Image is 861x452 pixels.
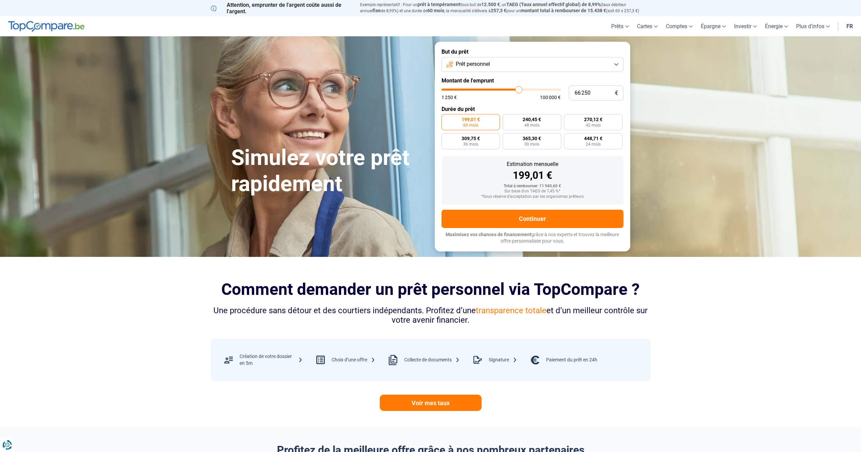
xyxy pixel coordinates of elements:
[584,117,602,122] span: 270,12 €
[463,142,478,146] span: 36 mois
[442,231,623,245] p: grâce à nos experts et trouvez la meilleure offre personnalisée pour vous.
[447,162,618,167] div: Estimation mensuelle
[446,232,531,237] span: Maximisez vos chances de financement
[442,77,623,84] label: Montant de l'emprunt
[462,117,480,122] span: 199,01 €
[211,2,352,15] p: Attention, emprunter de l'argent coûte aussi de l'argent.
[489,357,517,363] div: Signature
[792,16,834,36] a: Plus d'infos
[332,357,375,363] div: Choix d’une offre
[240,353,303,366] div: Création de votre dossier en 5m
[697,16,730,36] a: Épargne
[373,8,381,13] span: fixe
[380,395,482,411] a: Voir mes taux
[615,90,618,96] span: €
[523,136,541,141] span: 365,30 €
[447,170,618,181] div: 199,01 €
[476,306,546,315] span: transparence totale
[463,123,478,127] span: 60 mois
[456,60,490,68] span: Prêt personnel
[481,2,500,7] span: 12.500 €
[491,8,506,13] span: 257,3 €
[842,16,857,36] a: fr
[586,142,601,146] span: 24 mois
[761,16,792,36] a: Énergie
[633,16,662,36] a: Cartes
[540,95,561,100] span: 100 000 €
[8,21,85,32] img: TopCompare
[662,16,697,36] a: Comptes
[442,106,623,112] label: Durée du prêt
[607,16,633,36] a: Prêts
[231,145,427,197] h1: Simulez votre prêt rapidement
[447,194,618,199] div: *Sous réserve d'acceptation par les organismes prêteurs
[447,189,618,194] div: Sur base d'un TAEG de 7,45 %*
[442,49,623,55] label: But du prêt
[546,357,597,363] div: Paiement du prêt en 24h
[523,117,541,122] span: 240,45 €
[442,95,457,100] span: 1 250 €
[730,16,761,36] a: Investir
[211,306,651,325] div: Une procédure sans détour et des courtiers indépendants. Profitez d’une et d’un meilleur contrôle...
[417,2,461,7] span: prêt à tempérament
[506,2,601,7] span: TAEG (Taux annuel effectif global) de 8,99%
[442,210,623,228] button: Continuer
[586,123,601,127] span: 42 mois
[462,136,480,141] span: 309,75 €
[404,357,460,363] div: Collecte de documents
[521,8,606,13] span: montant total à rembourser de 15.438 €
[584,136,602,141] span: 448,71 €
[360,2,651,14] p: Exemple représentatif : Pour un tous but de , un (taux débiteur annuel de 8,99%) et une durée de ...
[524,142,539,146] span: 30 mois
[447,184,618,189] div: Total à rembourser: 11 940,60 €
[211,280,651,299] h2: Comment demander un prêt personnel via TopCompare ?
[442,57,623,72] button: Prêt personnel
[427,8,444,13] span: 60 mois
[524,123,539,127] span: 48 mois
